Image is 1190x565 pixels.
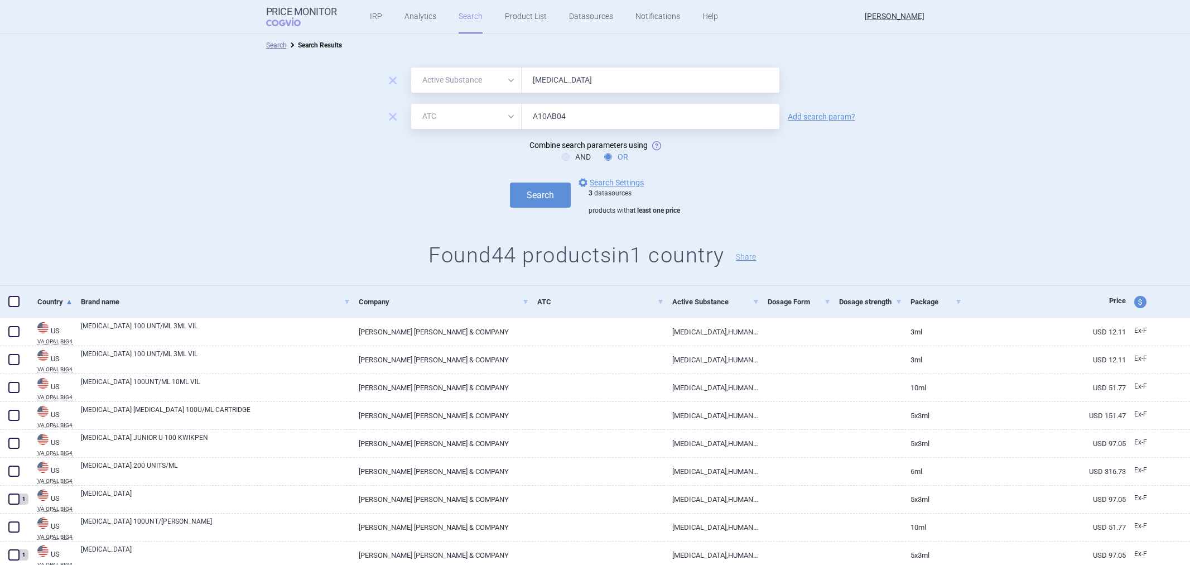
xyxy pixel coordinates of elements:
abbr: VA OPAL BIG4 — US Department of Veteran Affairs (VA), Office of Procurement, Acquisition and Logi... [37,451,73,456]
a: USD 151.47 [962,402,1126,429]
a: Company [359,288,529,315]
a: Ex-F [1126,490,1167,507]
abbr: VA OPAL BIG4 — US Department of Veteran Affairs (VA), Office of Procurement, Acquisition and Logi... [37,506,73,512]
a: [MEDICAL_DATA],HUMAN 200 UNT/ML INJ,KWIKPEN,3ML [664,458,759,485]
a: [MEDICAL_DATA] 200 UNITS/ML [81,461,350,481]
a: [MEDICAL_DATA],HUMAN 100 UNT/ML 3ML,KWIKPEN [664,430,759,457]
a: Dosage strength [839,288,902,315]
a: ATC [537,288,664,315]
a: USD 316.73 [962,458,1126,485]
a: [MEDICAL_DATA] [81,489,350,509]
a: USUSVA OPAL BIG4 [29,461,73,484]
a: Ex-F [1126,323,1167,339]
a: [MEDICAL_DATA] 100 UNT/ML 3ML VIL [81,349,350,369]
span: Ex-factory price [1134,466,1147,474]
li: Search [266,40,287,51]
span: Ex-factory price [1134,327,1147,334]
abbr: VA OPAL BIG4 — US Department of Veteran Affairs (VA), Office of Procurement, Acquisition and Logi... [37,339,73,344]
a: [PERSON_NAME] [PERSON_NAME] & COMPANY [350,514,529,541]
a: USD 12.11 [962,318,1126,346]
a: USUSVA OPAL BIG4 [29,516,73,540]
span: Ex-factory price [1134,494,1147,502]
a: [MEDICAL_DATA],HUMAN 100 UNT/ML INJ,[MEDICAL_DATA] [664,318,759,346]
a: [PERSON_NAME] [PERSON_NAME] & COMPANY [350,430,529,457]
strong: Price Monitor [266,6,337,17]
span: Price [1109,296,1126,305]
img: United States [37,490,49,501]
strong: 3 [589,189,592,197]
a: USUSVA OPAL BIG4 [29,349,73,372]
a: 3ML [902,318,962,346]
img: United States [37,518,49,529]
a: USD 51.77 [962,374,1126,401]
strong: Search Results [298,41,342,49]
a: [MEDICAL_DATA],HUMAN 100 UNIT/ML INJ,CARTRIDGE,3ML [664,402,759,429]
a: [MEDICAL_DATA] [MEDICAL_DATA] 100U/ML CARTRIDGE [81,405,350,425]
button: Share [736,253,756,261]
a: Dosage Form [768,288,831,315]
a: Ex-F [1126,546,1167,563]
a: USUSVA OPAL BIG4 [29,321,73,344]
a: [PERSON_NAME] [PERSON_NAME] & COMPANY [350,402,529,429]
a: Ex-F [1126,351,1167,367]
div: 1 [18,549,28,561]
a: [MEDICAL_DATA] [81,544,350,564]
a: [MEDICAL_DATA] 100 UNT/ML 3ML VIL [81,321,350,341]
img: United States [37,545,49,557]
a: [PERSON_NAME] [PERSON_NAME] & COMPANY [350,486,529,513]
span: Ex-factory price [1134,382,1147,390]
a: Price MonitorCOGVIO [266,6,337,27]
a: USUSVA OPAL BIG4 [29,489,73,512]
a: Search Settings [576,176,644,189]
a: [PERSON_NAME] [PERSON_NAME] & COMPANY [350,346,529,374]
img: United States [37,322,49,333]
a: [MEDICAL_DATA],HUMAN 50/50 3ML INJ,KWIKPEN [664,486,759,513]
span: Ex-factory price [1134,410,1147,418]
strong: at least one price [630,207,680,214]
a: Ex-F [1126,462,1167,479]
abbr: VA OPAL BIG4 — US Department of Veteran Affairs (VA), Office of Procurement, Acquisition and Logi... [37,367,73,372]
a: [MEDICAL_DATA] 100UNT/ML 10ML VIL [81,377,350,397]
a: Ex-F [1126,406,1167,423]
abbr: VA OPAL BIG4 — US Department of Veteran Affairs (VA), Office of Procurement, Acquisition and Logi... [37,423,73,428]
a: Package [910,288,962,315]
a: Active Substance [672,288,759,315]
span: COGVIO [266,17,316,26]
a: 5X3ML [902,402,962,429]
a: USUSVA OPAL BIG4 [29,433,73,456]
abbr: VA OPAL BIG4 — US Department of Veteran Affairs (VA), Office of Procurement, Acquisition and Logi... [37,395,73,400]
a: 10ML [902,514,962,541]
span: Ex-factory price [1134,522,1147,530]
a: USUSVA OPAL BIG4 [29,377,73,400]
img: United States [37,462,49,473]
a: USD 97.05 [962,430,1126,457]
li: Search Results [287,40,342,51]
a: USD 97.05 [962,486,1126,513]
a: 5X3ML [902,430,962,457]
a: USD 51.77 [962,514,1126,541]
a: [MEDICAL_DATA],HUMAN 75/25 INJ,[MEDICAL_DATA] [664,514,759,541]
a: [PERSON_NAME] [PERSON_NAME] & COMPANY [350,374,529,401]
a: [MEDICAL_DATA],HUMAN 100 UNT/ML INJ,[MEDICAL_DATA] [664,346,759,374]
img: United States [37,378,49,389]
label: OR [604,151,628,162]
a: USD 12.11 [962,346,1126,374]
img: United States [37,434,49,445]
label: AND [562,151,591,162]
img: United States [37,406,49,417]
a: [PERSON_NAME] [PERSON_NAME] & COMPANY [350,318,529,346]
a: Brand name [81,288,350,315]
a: 5X3ML [902,486,962,513]
span: Ex-factory price [1134,355,1147,362]
img: United States [37,350,49,361]
a: [MEDICAL_DATA],HUMAN 100 UNT/ML INJ,[MEDICAL_DATA] [664,374,759,401]
a: [MEDICAL_DATA] 100UNT/[PERSON_NAME] [81,516,350,537]
a: 6ML [902,458,962,485]
a: [MEDICAL_DATA] JUNIOR U-100 KWIKPEN [81,433,350,453]
a: USUSVA OPAL BIG4 [29,405,73,428]
abbr: VA OPAL BIG4 — US Department of Veteran Affairs (VA), Office of Procurement, Acquisition and Logi... [37,478,73,484]
span: Ex-factory price [1134,438,1147,446]
a: [PERSON_NAME] [PERSON_NAME] & COMPANY [350,458,529,485]
div: 1 [18,494,28,505]
span: Combine search parameters using [529,141,648,150]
